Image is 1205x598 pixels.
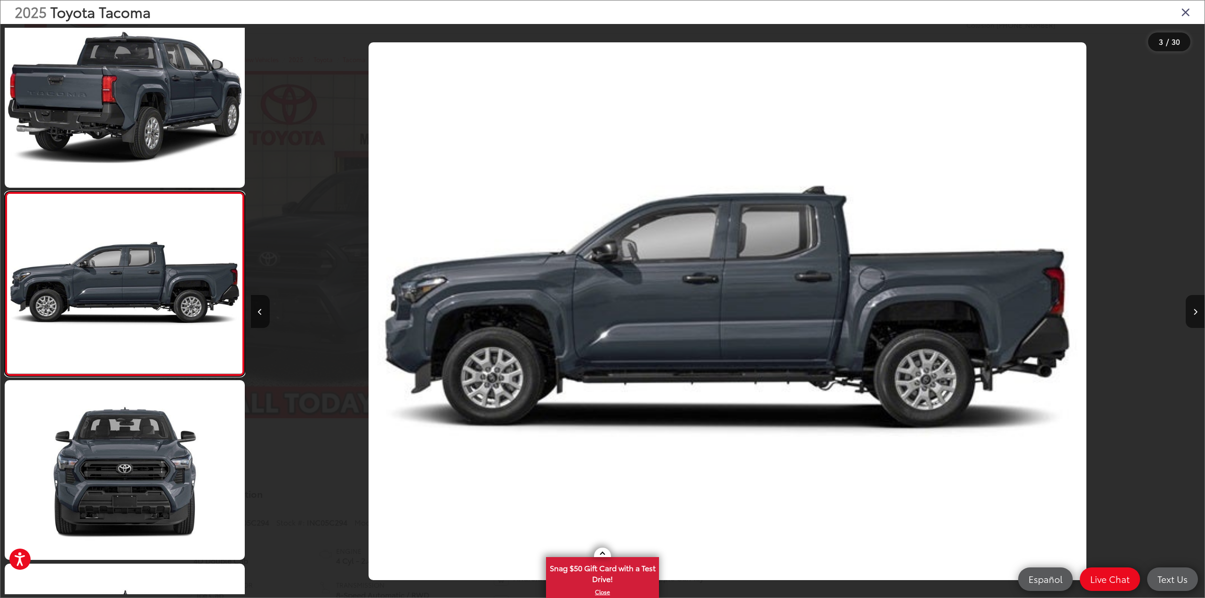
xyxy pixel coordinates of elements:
span: / [1165,39,1170,45]
span: 30 [1172,36,1180,47]
span: Live Chat [1085,573,1134,585]
i: Close gallery [1181,6,1190,18]
button: Next image [1186,295,1205,328]
a: Live Chat [1080,567,1140,591]
a: Text Us [1147,567,1198,591]
img: 2025 Toyota Tacoma SR [2,6,247,190]
span: Text Us [1153,573,1192,585]
button: Previous image [251,295,270,328]
span: Toyota Tacoma [50,1,151,22]
div: 2025 Toyota Tacoma SR 2 [250,42,1204,581]
span: Español [1024,573,1067,585]
span: 2025 [15,1,47,22]
img: 2025 Toyota Tacoma SR [2,378,247,562]
span: Snag $50 Gift Card with a Test Drive! [547,558,658,587]
img: 2025 Toyota Tacoma SR [5,194,245,374]
span: 3 [1159,36,1163,47]
img: 2025 Toyota Tacoma SR [369,42,1086,581]
a: Español [1018,567,1073,591]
